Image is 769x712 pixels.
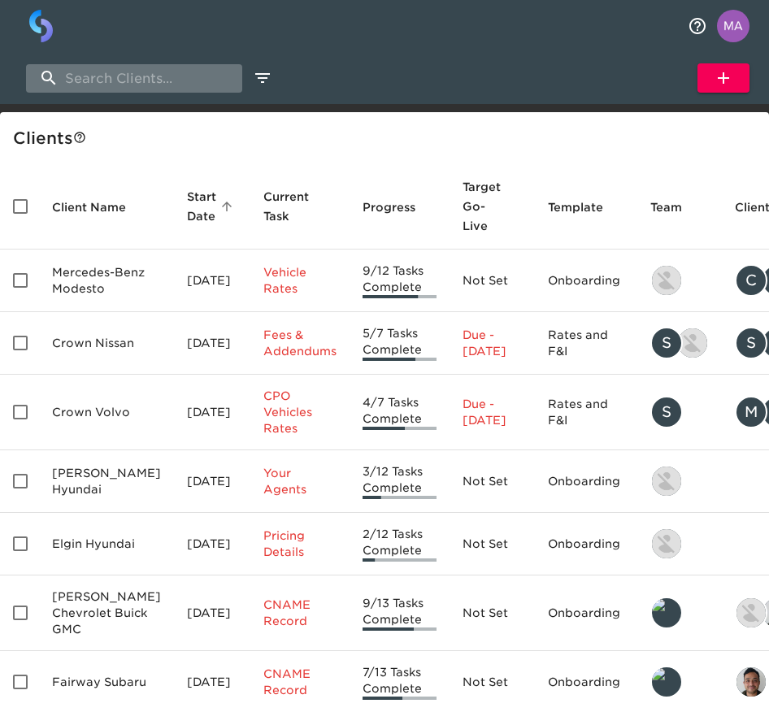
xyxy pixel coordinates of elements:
[39,250,174,312] td: Mercedes-Benz Modesto
[650,597,709,629] div: leland@roadster.com
[535,575,637,651] td: Onboarding
[650,465,709,497] div: kevin.lo@roadster.com
[735,327,767,359] div: S
[39,513,174,575] td: Elgin Hyundai
[535,375,637,450] td: Rates and F&I
[463,396,522,428] p: Due - [DATE]
[249,64,276,92] button: edit
[174,250,250,312] td: [DATE]
[350,575,450,651] td: 9/13 Tasks Complete
[650,396,709,428] div: savannah@roadster.com
[174,450,250,513] td: [DATE]
[652,667,681,697] img: leland@roadster.com
[39,312,174,375] td: Crown Nissan
[450,513,535,575] td: Not Set
[263,597,337,629] p: CNAME Record
[174,575,250,651] td: [DATE]
[535,450,637,513] td: Onboarding
[350,513,450,575] td: 2/12 Tasks Complete
[736,667,766,697] img: sai@simplemnt.com
[678,328,707,358] img: austin@roadster.com
[263,187,337,226] span: Current Task
[263,327,337,359] p: Fees & Addendums
[39,375,174,450] td: Crown Volvo
[350,450,450,513] td: 3/12 Tasks Complete
[263,465,337,497] p: Your Agents
[463,177,501,236] span: Calculated based on the start date and the duration of all Tasks contained in this Hub.
[26,64,242,93] input: search
[717,10,749,42] img: Profile
[735,264,767,297] div: C
[263,527,337,560] p: Pricing Details
[350,375,450,450] td: 4/7 Tasks Complete
[652,266,681,295] img: kevin.lo@roadster.com
[652,529,681,558] img: kevin.lo@roadster.com
[39,575,174,651] td: [PERSON_NAME] Chevrolet Buick GMC
[363,198,437,217] span: Progress
[73,131,86,144] svg: This is a list of all of your clients and clients shared with you
[29,10,53,42] img: logo
[450,450,535,513] td: Not Set
[263,666,337,698] p: CNAME Record
[174,375,250,450] td: [DATE]
[652,598,681,627] img: leland@roadster.com
[678,7,717,46] button: notifications
[652,467,681,496] img: kevin.lo@roadster.com
[650,527,709,560] div: kevin.lo@roadster.com
[463,327,522,359] p: Due - [DATE]
[263,388,337,436] p: CPO Vehicles Rates
[350,312,450,375] td: 5/7 Tasks Complete
[736,598,766,627] img: nikko.foster@roadster.com
[650,264,709,297] div: kevin.lo@roadster.com
[535,250,637,312] td: Onboarding
[39,450,174,513] td: [PERSON_NAME] Hyundai
[263,264,337,297] p: Vehicle Rates
[350,250,450,312] td: 9/12 Tasks Complete
[535,513,637,575] td: Onboarding
[735,396,767,428] div: M
[463,177,522,236] span: Target Go-Live
[263,187,315,226] span: This is the next Task in this Hub that should be completed
[174,312,250,375] td: [DATE]
[174,513,250,575] td: [DATE]
[52,198,147,217] span: Client Name
[650,396,683,428] div: S
[650,198,703,217] span: Team
[450,575,535,651] td: Not Set
[650,327,683,359] div: S
[650,327,709,359] div: savannah@roadster.com, austin@roadster.com
[548,198,624,217] span: Template
[187,187,237,226] span: Start Date
[535,312,637,375] td: Rates and F&I
[650,666,709,698] div: leland@roadster.com
[13,125,762,151] div: Client s
[450,250,535,312] td: Not Set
